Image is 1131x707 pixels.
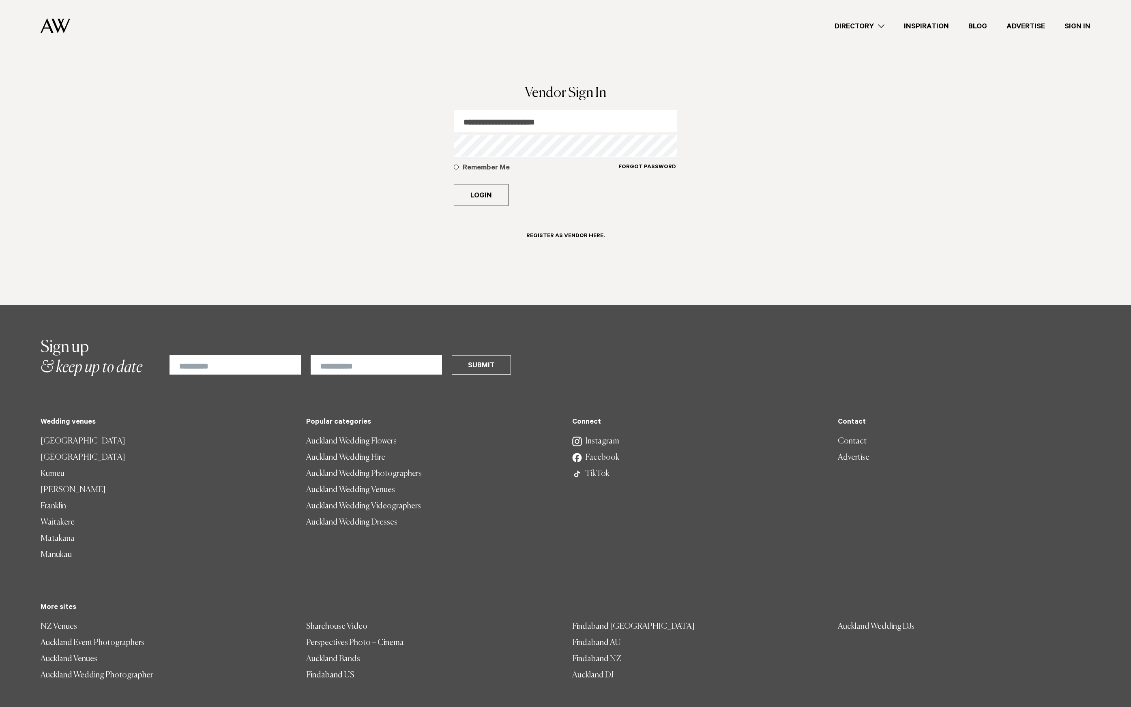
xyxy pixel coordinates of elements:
span: Sign up [41,339,89,356]
a: Facebook [572,450,825,466]
a: Blog [959,21,997,32]
h1: Vendor Sign In [454,86,678,100]
a: Directory [825,21,894,32]
a: Auckland DJ [572,667,825,683]
h5: Popular categories [306,418,559,427]
h5: More sites [41,604,1090,612]
h2: & keep up to date [41,337,142,378]
a: Findaband AU [572,635,825,651]
a: Advertise [997,21,1055,32]
a: Perspectives Photo + Cinema [306,635,559,651]
h6: Register as Vendor here. [526,233,605,240]
button: Submit [452,355,511,375]
a: Contact [838,433,1090,450]
a: Franklin [41,498,293,514]
a: Sign In [1055,21,1100,32]
h5: Wedding venues [41,418,293,427]
a: Sharehouse Video [306,619,559,635]
a: Inspiration [894,21,959,32]
button: Login [454,184,509,206]
a: Auckland Wedding DJs [838,619,1090,635]
a: Waitakere [41,514,293,531]
a: Instagram [572,433,825,450]
h5: Connect [572,418,825,427]
a: Auckland Wedding Photographer [41,667,293,683]
a: Auckland Wedding Dresses [306,514,559,531]
a: Auckland Venues [41,651,293,667]
a: Auckland Wedding Venues [306,482,559,498]
a: Advertise [838,450,1090,466]
a: Auckland Bands [306,651,559,667]
a: Manukau [41,547,293,563]
a: Kumeu [41,466,293,482]
img: Auckland Weddings Logo [41,18,70,33]
h6: Forgot Password [618,164,676,171]
a: Findaband [GEOGRAPHIC_DATA] [572,619,825,635]
a: [GEOGRAPHIC_DATA] [41,450,293,466]
a: TikTok [572,466,825,482]
a: Register as Vendor here. [517,225,614,252]
a: Findaband NZ [572,651,825,667]
h5: Remember Me [463,163,618,173]
h5: Contact [838,418,1090,427]
a: Auckland Wedding Videographers [306,498,559,514]
a: [GEOGRAPHIC_DATA] [41,433,293,450]
a: Auckland Event Photographers [41,635,293,651]
a: Findaband US [306,667,559,683]
a: Auckland Wedding Flowers [306,433,559,450]
a: Auckland Wedding Photographers [306,466,559,482]
a: Forgot Password [618,163,676,181]
a: Matakana [41,531,293,547]
a: [PERSON_NAME] [41,482,293,498]
a: Auckland Wedding Hire [306,450,559,466]
a: NZ Venues [41,619,293,635]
